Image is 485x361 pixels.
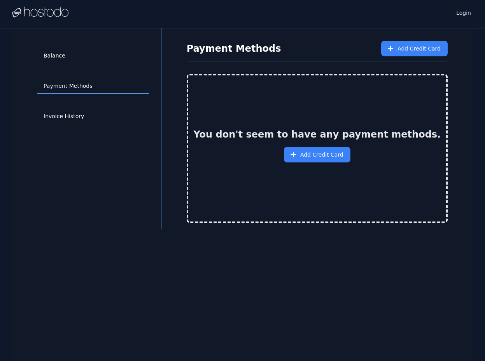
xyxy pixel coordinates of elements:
a: Payment Methods [37,79,149,94]
span: Add Credit Card [300,151,343,159]
a: Invoice History [37,109,149,124]
button: Add Credit Card [284,147,350,162]
h2: You don't seem to have any payment methods. [193,128,441,141]
a: Balance [37,49,149,63]
a: Login [455,7,473,17]
img: Logo [12,7,68,18]
button: Add Credit Card [381,41,448,56]
span: Add Credit Card [397,45,441,52]
h1: Payment Methods [187,42,281,55]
